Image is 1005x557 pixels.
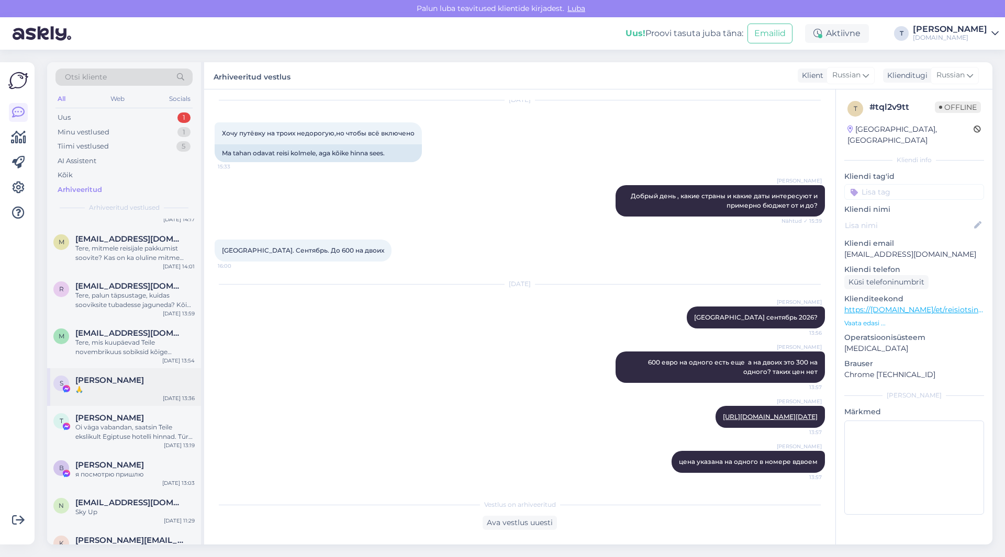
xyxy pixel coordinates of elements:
div: T [894,26,909,41]
div: Tiimi vestlused [58,141,109,152]
span: t [854,105,857,112]
span: цена указана на одного в номере вдвоем [679,458,818,465]
span: natalia.jerjomina@gmail.com [75,498,184,507]
button: Emailid [747,24,792,43]
div: Sky Up [75,507,195,517]
span: T [60,417,63,425]
div: Tere, palun täpsustage, kuidas sooviksite tubadesse jaguneda? Kõige soodsamad reisid soovitud aja... [75,291,195,310]
span: 13:56 [783,329,822,337]
div: Küsi telefoninumbrit [844,275,929,289]
span: Otsi kliente [65,72,107,83]
div: [DATE] [215,95,825,105]
b: Uus! [626,28,645,38]
span: [GEOGRAPHIC_DATA]. Сентябрь. До 600 на двоих [222,246,384,254]
p: Kliendi nimi [844,204,984,215]
div: [DATE] 11:29 [164,517,195,525]
span: R [59,285,64,293]
div: [DATE] 14:01 [163,263,195,270]
span: 13:57 [783,428,822,436]
span: [GEOGRAPHIC_DATA] сентябрь 2026? [694,313,818,321]
span: Добрый день , какие страны и какие даты интересуют и примерно бюджет от и до? [631,192,819,209]
div: 1 [177,112,191,123]
span: 15:33 [218,163,257,170]
span: Merlinviss8@gmail.com [75,328,184,338]
p: Klienditeekond [844,293,984,304]
span: 600 евро на одного есть еще а на двоих это 300 на одного? таких цен нет [648,358,819,376]
span: Luba [564,4,588,13]
div: Tere, mitmele reisijale pakkumist soovite? Kas on ka oluline mitme tärni hotell on? Kuna Türgi ho... [75,244,195,263]
span: [PERSON_NAME] [777,343,822,351]
p: Kliendi email [844,238,984,249]
img: Askly Logo [8,71,28,90]
div: [DATE] 13:03 [162,479,195,487]
input: Lisa tag [844,184,984,200]
p: Chrome [TECHNICAL_ID] [844,369,984,380]
span: 16:00 [218,262,257,270]
span: 13:57 [783,473,822,481]
span: 13:57 [783,383,822,391]
span: Ragnar.neljand@gmail.com [75,281,184,291]
div: Uus [58,112,71,123]
span: S [60,379,63,387]
p: Operatsioonisüsteem [844,332,984,343]
span: Timo Aava [75,413,144,423]
span: Sergei Indjukov [75,376,144,385]
div: Arhiveeritud [58,185,102,195]
div: Oi väga vabandan, saatsin Teile ekslikult Egiptuse hotelli hinnad. Türgi hotelli same soodsaimalt... [75,423,195,441]
span: kristo.proode@mail.ee [75,536,184,545]
div: Tere, mis kuupäevad Teile novembrikuus sobiksid kõige paremini? Mis sihtkoht Teile huvi pakub (Eg... [75,338,195,357]
span: Виктор Рудяк [75,460,144,470]
div: [PERSON_NAME] [913,25,987,33]
span: k [59,539,64,547]
div: [DOMAIN_NAME] [913,33,987,42]
input: Lisa nimi [845,220,972,231]
div: 5 [176,141,191,152]
div: Proovi tasuta juba täna: [626,27,743,40]
span: n [59,502,64,509]
span: Хочу путёвку на троих недорогую,но чтобы всё включено [222,129,415,137]
p: [MEDICAL_DATA] [844,343,984,354]
div: [PERSON_NAME] [844,391,984,400]
span: Offline [935,101,981,113]
span: Russian [936,70,965,81]
p: Kliendi telefon [844,264,984,275]
div: 🙏 [75,385,195,394]
div: Ava vestlus uuesti [483,516,557,530]
div: # tql2v9tt [869,101,935,113]
span: [PERSON_NAME] [777,442,822,450]
div: Kõik [58,170,73,180]
p: Märkmed [844,406,984,417]
p: [EMAIL_ADDRESS][DOMAIN_NAME] [844,249,984,260]
span: Arhiveeritud vestlused [89,203,160,212]
div: Minu vestlused [58,127,109,138]
div: Klienditugi [883,70,928,81]
div: [DATE] 13:36 [163,394,195,402]
div: [GEOGRAPHIC_DATA], [GEOGRAPHIC_DATA] [847,124,974,146]
div: [DATE] 13:59 [163,310,195,317]
span: [PERSON_NAME] [777,298,822,306]
span: [PERSON_NAME] [777,177,822,185]
a: [URL][DOMAIN_NAME][DATE] [723,413,818,420]
div: [DATE] 14:17 [163,215,195,223]
div: [DATE] 13:19 [164,441,195,449]
div: 1 [177,127,191,138]
span: Vestlus on arhiveeritud [484,500,556,509]
span: m [59,238,64,246]
span: meeli.laanemets@gmail.com [75,234,184,244]
span: Nähtud ✓ 15:39 [781,217,822,225]
div: Ma tahan odavat reisi kolmele, aga kõike hinna sees. [215,144,422,162]
p: Vaata edasi ... [844,319,984,328]
span: M [59,332,64,340]
div: [DATE] 13:54 [162,357,195,365]
span: В [59,464,64,472]
div: AI Assistent [58,156,96,166]
p: Kliendi tag'id [844,171,984,182]
div: я посмотрю пришлю [75,470,195,479]
div: Socials [167,92,193,106]
span: Russian [832,70,861,81]
label: Arhiveeritud vestlus [214,69,291,83]
p: Brauser [844,358,984,369]
span: [PERSON_NAME] [777,397,822,405]
a: [PERSON_NAME][DOMAIN_NAME] [913,25,999,42]
div: All [55,92,68,106]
